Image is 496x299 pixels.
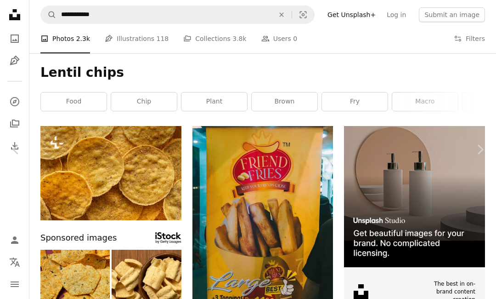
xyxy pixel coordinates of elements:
a: food [41,92,107,111]
img: file-1631678316303-ed18b8b5cb9cimage [354,284,368,299]
a: Log in / Sign up [6,231,24,249]
button: Filters [454,24,485,53]
a: Collections 3.8k [183,24,246,53]
a: Photos [6,29,24,48]
button: Search Unsplash [41,6,56,23]
a: Users 0 [261,24,298,53]
a: Explore [6,92,24,111]
a: Get Unsplash+ [322,7,381,22]
button: Clear [271,6,292,23]
a: chip [111,92,177,111]
a: Illustrations 118 [105,24,169,53]
a: brown [252,92,317,111]
form: Find visuals sitewide [40,6,315,24]
a: plant [181,92,247,111]
a: Illustrations [6,52,24,70]
span: 0 [293,34,297,44]
h1: Lentil chips [40,64,485,81]
span: Sponsored images [40,231,117,245]
a: Next [464,105,496,194]
button: Language [6,253,24,271]
img: file-1715714113747-b8b0561c490eimage [344,126,485,267]
span: 3.8k [232,34,246,44]
span: 118 [157,34,169,44]
button: Visual search [292,6,314,23]
button: Menu [6,275,24,293]
a: A man is standing in front of a sign [192,227,333,236]
a: fry [322,92,388,111]
button: Submit an image [419,7,485,22]
img: A pile of crackers sitting on top of a table [40,126,181,220]
a: Log in [381,7,411,22]
a: macro [392,92,458,111]
a: A pile of crackers sitting on top of a table [40,169,181,177]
